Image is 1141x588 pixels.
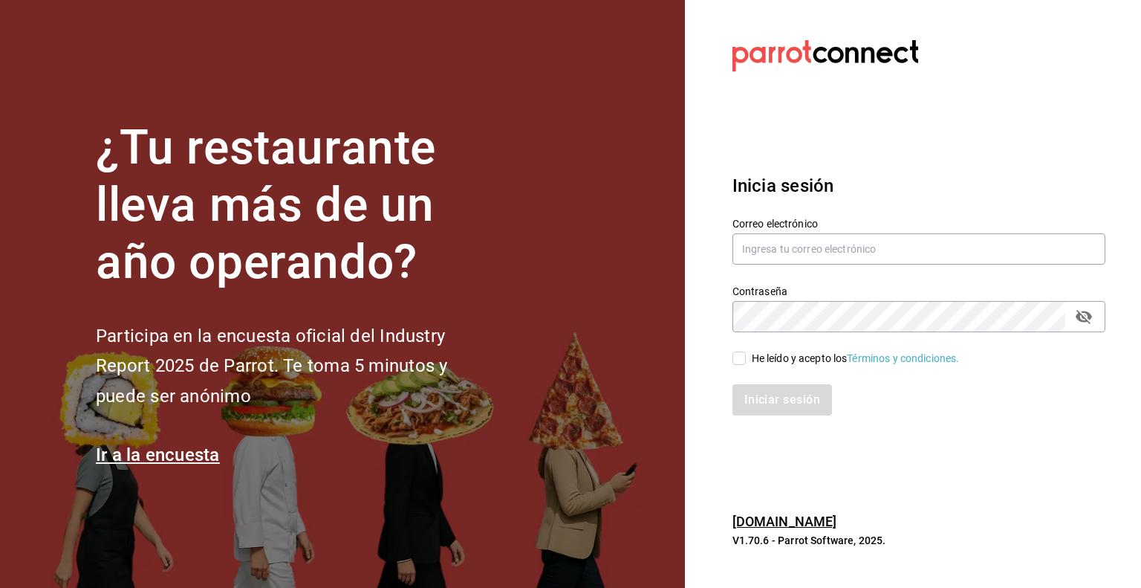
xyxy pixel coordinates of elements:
h1: ¿Tu restaurante lleva más de un año operando? [96,120,497,291]
a: [DOMAIN_NAME] [732,514,837,529]
input: Ingresa tu correo electrónico [732,233,1105,265]
h2: Participa en la encuesta oficial del Industry Report 2025 de Parrot. Te toma 5 minutos y puede se... [96,321,497,412]
div: He leído y acepto los [752,351,960,366]
label: Correo electrónico [732,219,1105,229]
button: passwordField [1071,304,1096,329]
a: Términos y condiciones. [847,352,959,364]
p: V1.70.6 - Parrot Software, 2025. [732,533,1105,548]
label: Contraseña [732,286,1105,297]
h3: Inicia sesión [732,172,1105,199]
a: Ir a la encuesta [96,445,220,465]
